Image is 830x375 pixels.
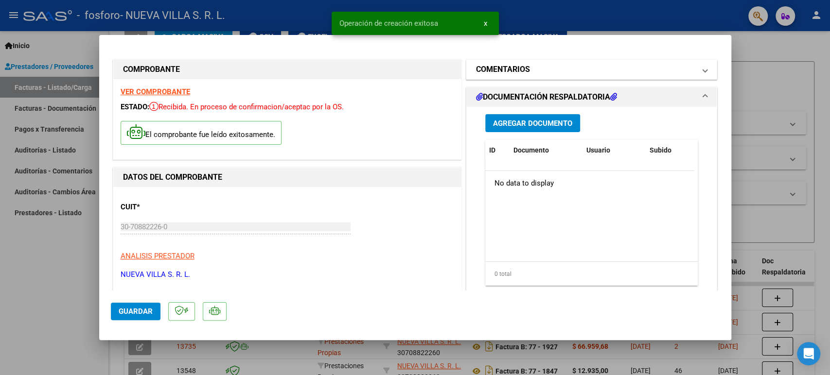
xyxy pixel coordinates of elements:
[466,60,717,79] mat-expansion-panel-header: COMENTARIOS
[121,252,194,260] span: ANALISIS PRESTADOR
[485,262,698,286] div: 0 total
[485,140,510,161] datatable-header-cell: ID
[586,146,610,154] span: Usuario
[510,140,583,161] datatable-header-cell: Documento
[123,65,180,74] strong: COMPROBANTE
[476,15,495,32] button: x
[797,342,820,365] div: Open Intercom Messenger
[489,146,495,154] span: ID
[121,121,282,145] p: El comprobante fue leído exitosamente.
[123,172,222,182] strong: DATOS DEL COMPROBANTE
[485,114,580,132] button: Agregar Documento
[111,303,160,320] button: Guardar
[484,19,487,28] span: x
[466,107,717,308] div: DOCUMENTACIÓN RESPALDATORIA
[650,146,671,154] span: Subido
[646,140,694,161] datatable-header-cell: Subido
[121,269,454,280] p: NUEVA VILLA S. R. L.
[121,202,221,213] p: CUIT
[339,18,438,28] span: Operación de creación exitosa
[149,102,344,111] span: Recibida. En proceso de confirmacion/aceptac por la OS.
[119,307,153,316] span: Guardar
[121,87,190,96] a: VER COMPROBANTE
[513,146,549,154] span: Documento
[493,119,572,128] span: Agregar Documento
[476,91,617,103] h1: DOCUMENTACIÓN RESPALDATORIA
[583,140,646,161] datatable-header-cell: Usuario
[121,102,149,111] span: ESTADO:
[485,171,694,195] div: No data to display
[466,87,717,107] mat-expansion-panel-header: DOCUMENTACIÓN RESPALDATORIA
[476,64,530,75] h1: COMENTARIOS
